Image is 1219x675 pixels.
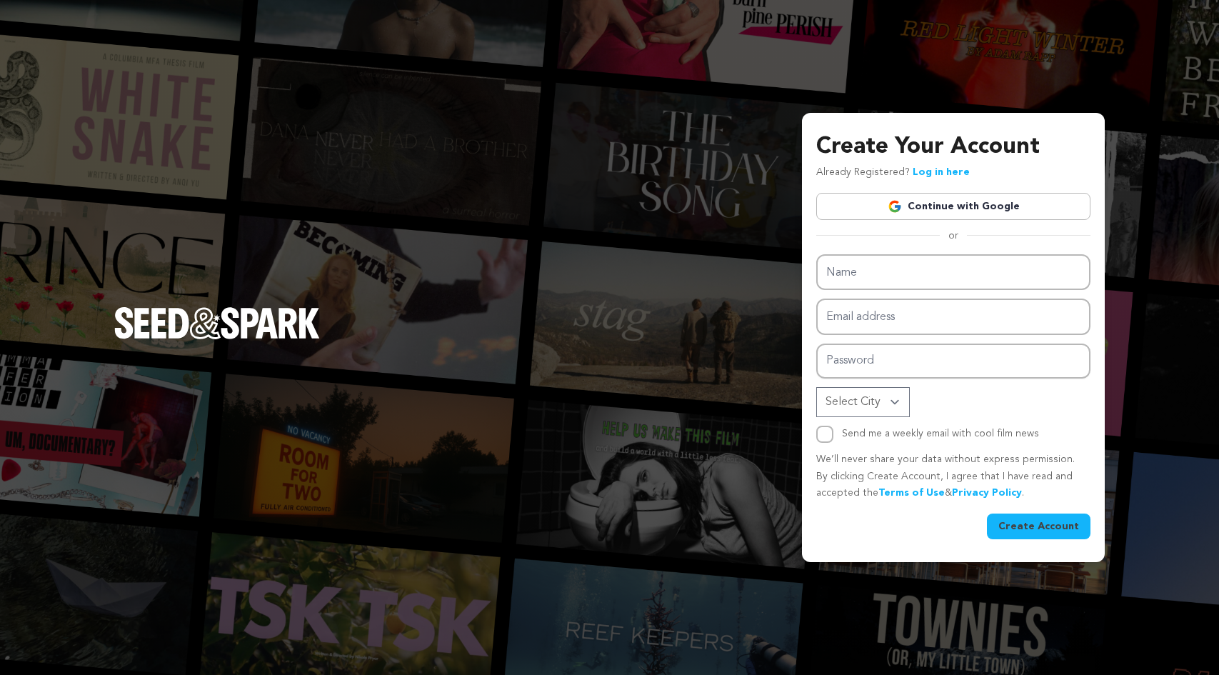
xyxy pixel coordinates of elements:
a: Seed&Spark Homepage [114,307,320,367]
input: Name [816,254,1090,291]
a: Privacy Policy [952,488,1022,498]
span: or [940,229,967,243]
h3: Create Your Account [816,130,1090,164]
img: Google logo [888,199,902,214]
button: Create Account [987,514,1090,539]
input: Email address [816,299,1090,335]
img: Seed&Spark Logo [114,307,320,339]
a: Log in here [913,167,970,177]
a: Terms of Use [878,488,945,498]
label: Send me a weekly email with cool film news [842,429,1039,439]
p: Already Registered? [816,164,970,181]
input: Password [816,344,1090,379]
p: We’ll never share your data without express permission. By clicking Create Account, I agree that ... [816,451,1090,502]
a: Continue with Google [816,193,1090,220]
